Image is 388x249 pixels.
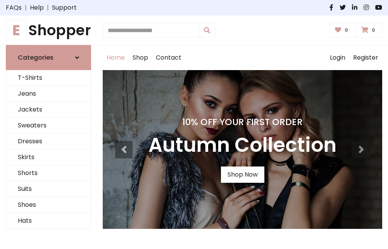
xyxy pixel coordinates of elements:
[103,45,129,70] a: Home
[6,118,91,134] a: Sweaters
[30,3,44,12] a: Help
[6,22,91,39] a: EShopper
[326,45,349,70] a: Login
[330,23,355,38] a: 0
[6,3,22,12] a: FAQs
[6,149,91,165] a: Skirts
[6,45,91,70] a: Categories
[6,134,91,149] a: Dresses
[349,45,382,70] a: Register
[152,45,185,70] a: Contact
[356,23,382,38] a: 0
[6,86,91,102] a: Jeans
[148,134,336,157] h3: Autumn Collection
[6,197,91,213] a: Shoes
[22,3,30,12] span: |
[148,117,336,127] h4: 10% Off Your First Order
[6,102,91,118] a: Jackets
[6,181,91,197] a: Suits
[18,54,53,61] h6: Categories
[6,22,91,39] h1: Shopper
[6,213,91,229] a: Hats
[52,3,77,12] a: Support
[221,167,264,183] a: Shop Now
[343,27,350,34] span: 0
[129,45,152,70] a: Shop
[370,27,377,34] span: 0
[44,3,52,12] span: |
[6,70,91,86] a: T-Shirts
[6,20,27,41] span: E
[6,165,91,181] a: Shorts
